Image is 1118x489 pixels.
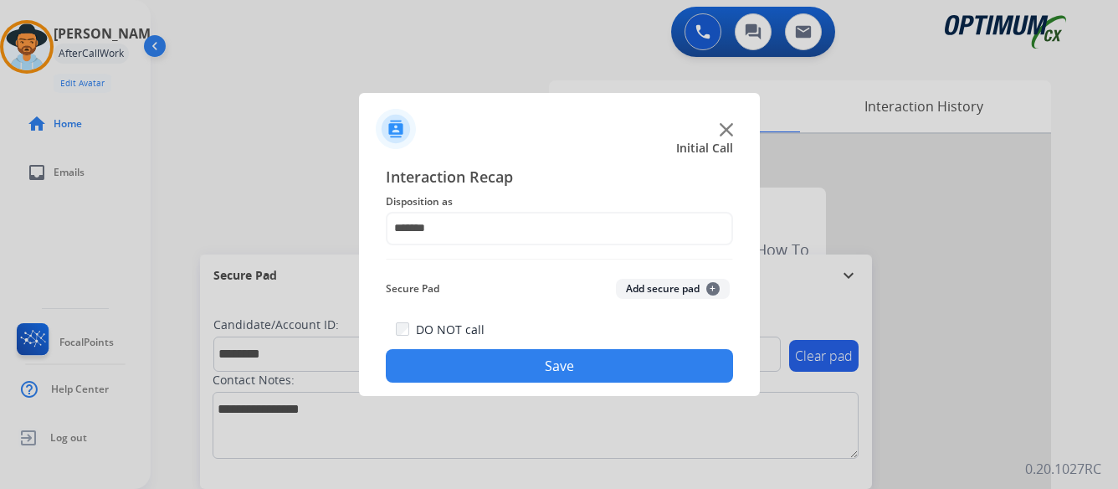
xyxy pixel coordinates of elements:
[416,322,485,338] label: DO NOT call
[386,279,439,299] span: Secure Pad
[616,279,730,299] button: Add secure pad+
[676,140,733,157] span: Initial Call
[376,109,416,149] img: contactIcon
[1025,459,1101,479] p: 0.20.1027RC
[706,282,720,296] span: +
[386,165,733,192] span: Interaction Recap
[386,349,733,383] button: Save
[386,192,733,212] span: Disposition as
